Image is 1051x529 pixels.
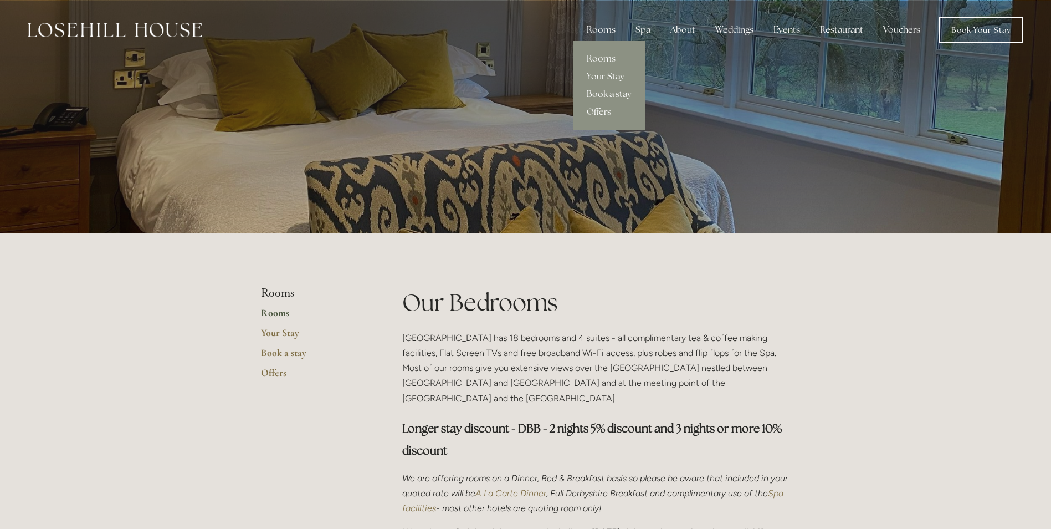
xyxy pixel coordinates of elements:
[765,19,809,41] div: Events
[627,19,659,41] div: Spa
[546,488,768,499] em: , Full Derbyshire Breakfast and complimentary use of the
[261,286,367,301] li: Rooms
[28,23,202,37] img: Losehill House
[811,19,872,41] div: Restaurant
[573,50,645,68] a: Rooms
[402,330,791,406] p: [GEOGRAPHIC_DATA] has 18 bedrooms and 4 suites - all complimentary tea & coffee making facilities...
[436,503,602,513] em: - most other hotels are quoting room only!
[261,307,367,327] a: Rooms
[475,488,546,499] a: A La Carte Dinner
[578,19,624,41] div: Rooms
[402,286,791,319] h1: Our Bedrooms
[874,19,929,41] a: Vouchers
[402,473,790,499] em: We are offering rooms on a Dinner, Bed & Breakfast basis so please be aware that included in your...
[402,421,784,458] strong: Longer stay discount - DBB - 2 nights 5% discount and 3 nights or more 10% discount
[261,327,367,347] a: Your Stay
[939,17,1023,43] a: Book Your Stay
[662,19,704,41] div: About
[573,103,645,121] a: Offers
[261,367,367,386] a: Offers
[573,68,645,85] a: Your Stay
[706,19,762,41] div: Weddings
[573,85,645,103] a: Book a stay
[261,347,367,367] a: Book a stay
